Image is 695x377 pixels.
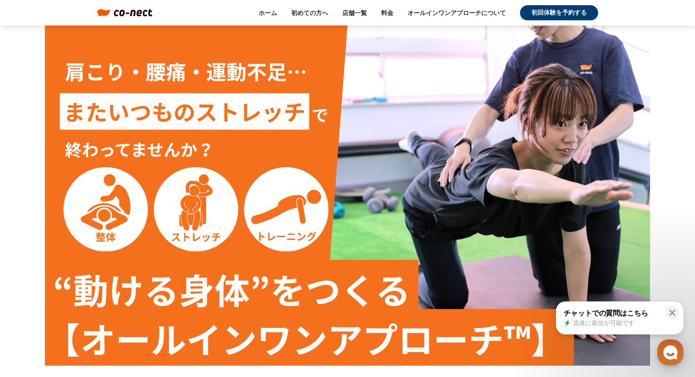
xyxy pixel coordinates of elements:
a: 初回体験を予約する [520,5,598,20]
a: 店舗一覧 [342,9,367,17]
a: 初めての方へ [291,9,328,17]
a: 料金 [381,9,393,17]
a: オールインワンアプローチについて [408,9,506,17]
a: ホーム [259,9,277,17]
